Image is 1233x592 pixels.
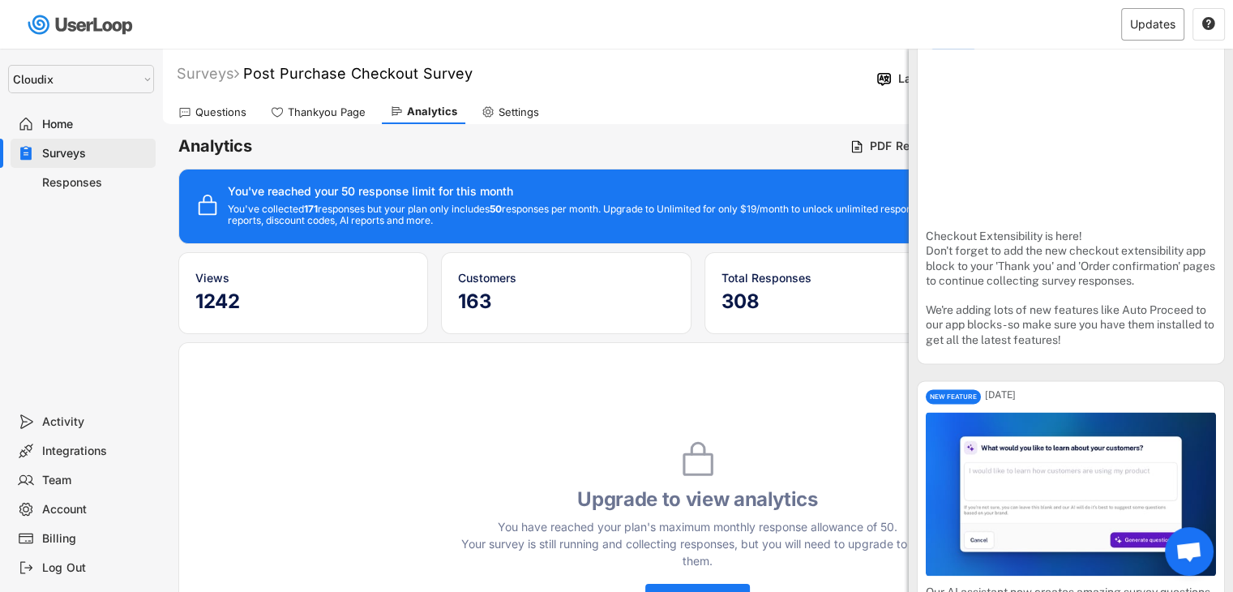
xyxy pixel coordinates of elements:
[490,203,502,215] strong: 50
[195,269,411,286] div: Views
[195,290,411,314] h5: 1242
[455,518,941,569] div: You have reached your plan's maximum monthly response allowance of 50. Your survey is still runni...
[304,203,318,215] strong: 171
[42,175,149,191] div: Responses
[898,71,961,86] div: Languages
[42,117,149,132] div: Home
[42,444,149,459] div: Integrations
[228,204,1088,227] div: You've collected responses but your plan only includes responses per month. Upgrade to Unlimited ...
[195,105,246,119] div: Questions
[243,65,473,82] font: Post Purchase Checkout Survey
[42,560,149,576] div: Log Out
[870,139,935,153] div: PDF Report
[42,502,149,517] div: Account
[42,531,149,547] div: Billing
[407,105,457,118] div: Analytics
[458,269,674,286] div: Customers
[721,290,937,314] h5: 308
[42,414,149,430] div: Activity
[935,66,1206,219] iframe: <a href="[URL][DOMAIN_NAME]">Watch UserLoop Checkout Extensibility Support in Tella screen record...
[458,290,674,314] h5: 163
[177,64,239,83] div: Surveys
[926,412,1216,575] img: CleanShot%202024-07-31%20at%2014.27.55%402x.png
[1202,16,1215,31] text: 
[178,135,837,157] h6: Analytics
[876,71,893,88] img: Language%20Icon.svg
[288,105,366,119] div: Thankyou Page
[1165,527,1214,576] a: Open chat
[455,487,941,512] h4: Upgrade to view analytics
[926,389,981,404] div: NEW FEATURE
[926,229,1216,347] div: Checkout Extensibility is here! Don't forget to add the new checkout extensibility app block to y...
[24,8,139,41] img: userloop-logo-01.svg
[42,146,149,161] div: Surveys
[1130,19,1175,30] div: Updates
[985,390,1224,400] div: [DATE]
[1201,17,1216,32] button: 
[721,269,937,286] div: Total Responses
[42,473,149,488] div: Team
[228,186,513,197] div: You've reached your 50 response limit for this month
[499,105,539,119] div: Settings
